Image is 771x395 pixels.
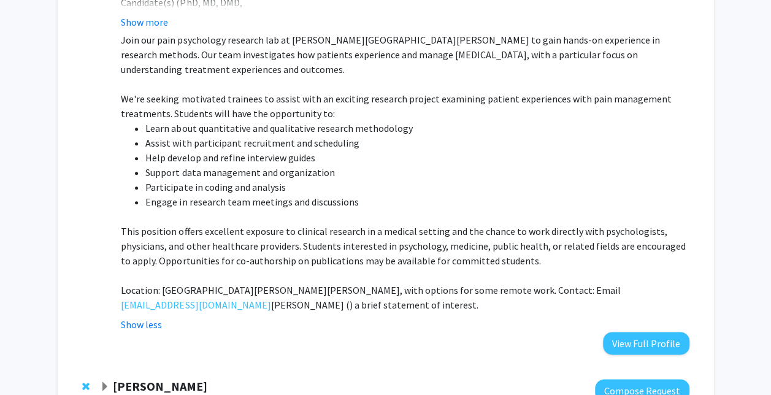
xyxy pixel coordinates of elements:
span: Expand Raj Mukherjee Bookmark [100,382,110,392]
strong: [PERSON_NAME] [113,378,207,394]
li: Support data management and organization [145,165,689,180]
iframe: Chat [9,340,52,386]
button: Show less [121,317,162,332]
p: Join our pain psychology research lab at [PERSON_NAME][GEOGRAPHIC_DATA][PERSON_NAME] to gain hand... [121,33,689,77]
li: Learn about quantitative and qualitative research methodology [145,121,689,136]
button: View Full Profile [603,332,689,355]
li: Engage in research team meetings and discussions [145,194,689,209]
p: This position offers excellent exposure to clinical research in a medical setting and the chance ... [121,224,689,268]
li: Participate in coding and analysis [145,180,689,194]
p: We're seeking motivated trainees to assist with an exciting research project examining patient ex... [121,91,689,121]
a: [EMAIL_ADDRESS][DOMAIN_NAME] [121,297,270,312]
span: Remove Raj Mukherjee from bookmarks [82,382,90,391]
p: Location: [GEOGRAPHIC_DATA][PERSON_NAME][PERSON_NAME], with options for some remote work. Contact... [121,283,689,312]
button: Show more [121,15,168,29]
li: Assist with participant recruitment and scheduling [145,136,689,150]
li: Help develop and refine interview guides [145,150,689,165]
